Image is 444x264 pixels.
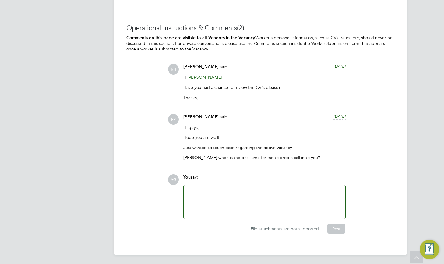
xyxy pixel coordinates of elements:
[168,64,179,75] span: RH
[126,35,394,52] p: Worker's personal information, such as CVs, rates, etc, should never be discussed in this section...
[183,175,191,180] span: You
[183,64,219,69] span: [PERSON_NAME]
[187,75,222,80] span: [PERSON_NAME]
[251,226,320,231] span: File attachments are not supported.
[220,114,229,120] span: said:
[183,85,346,90] p: Have you had a chance to review the CV's please?
[126,35,255,40] b: Comments on this page are visible to all Vendors in the Vacancy.
[183,155,346,160] p: [PERSON_NAME] when is the best time for me to drop a call in to you?
[168,174,179,185] span: AG
[220,64,229,69] span: said:
[420,240,439,259] button: Engage Resource Center
[183,174,346,185] div: say:
[126,24,394,33] h3: Operational Instructions & Comments
[183,75,346,80] p: Hi
[183,135,346,140] p: Hope you are well!
[333,114,346,119] span: [DATE]
[327,224,345,234] button: Post
[183,145,346,150] p: Just wanted to touch base regarding the above vacancy.
[168,114,179,125] span: FP
[183,125,346,130] p: Hi guys,
[237,24,244,32] span: (2)
[333,64,346,69] span: [DATE]
[183,114,219,120] span: [PERSON_NAME]
[183,95,346,100] p: Thanks,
